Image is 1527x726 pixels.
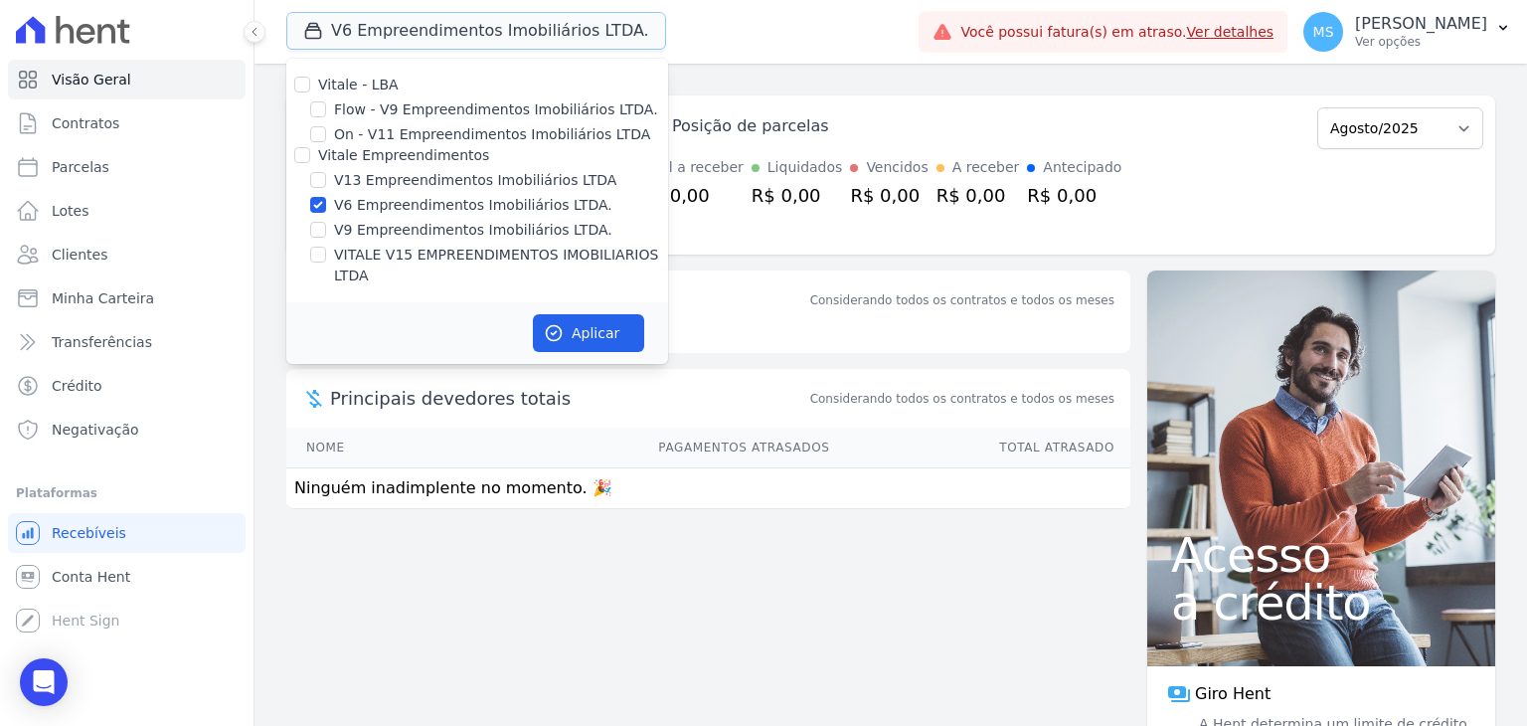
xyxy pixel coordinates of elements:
[640,182,744,209] div: R$ 0,00
[1027,182,1121,209] div: R$ 0,00
[640,157,744,178] div: Total a receber
[1187,24,1274,40] a: Ver detalhes
[1171,579,1471,627] span: a crédito
[8,557,246,597] a: Conta Hent
[8,513,246,553] a: Recebíveis
[1287,4,1527,60] button: MS [PERSON_NAME] Ver opções
[16,481,238,505] div: Plataformas
[8,103,246,143] a: Contratos
[866,157,928,178] div: Vencidos
[8,60,246,99] a: Visão Geral
[52,70,131,90] span: Visão Geral
[8,191,246,231] a: Lotes
[8,410,246,450] a: Negativação
[752,182,843,209] div: R$ 0,00
[8,147,246,187] a: Parcelas
[1355,34,1487,50] p: Ver opções
[52,157,109,177] span: Parcelas
[52,288,154,308] span: Minha Carteira
[810,291,1114,309] div: Considerando todos os contratos e todos os meses
[52,245,107,265] span: Clientes
[52,567,130,587] span: Conta Hent
[334,245,668,286] label: VITALE V15 EMPREENDIMENTOS IMOBILIARIOS LTDA
[334,170,616,191] label: V13 Empreendimentos Imobiliários LTDA
[286,12,666,50] button: V6 Empreendimentos Imobiliários LTDA.
[334,220,612,241] label: V9 Empreendimentos Imobiliários LTDA.
[767,157,843,178] div: Liquidados
[52,201,89,221] span: Lotes
[8,366,246,406] a: Crédito
[334,124,650,145] label: On - V11 Empreendimentos Imobiliários LTDA
[1313,25,1334,39] span: MS
[830,428,1130,468] th: Total Atrasado
[20,658,68,706] div: Open Intercom Messenger
[334,99,658,120] label: Flow - V9 Empreendimentos Imobiliários LTDA.
[437,428,831,468] th: Pagamentos Atrasados
[286,428,437,468] th: Nome
[334,195,612,216] label: V6 Empreendimentos Imobiliários LTDA.
[952,157,1020,178] div: A receber
[330,385,806,412] span: Principais devedores totais
[960,22,1273,43] span: Você possui fatura(s) em atraso.
[533,314,644,352] button: Aplicar
[1171,531,1471,579] span: Acesso
[810,390,1114,408] span: Considerando todos os contratos e todos os meses
[52,332,152,352] span: Transferências
[1195,682,1271,706] span: Giro Hent
[8,278,246,318] a: Minha Carteira
[52,523,126,543] span: Recebíveis
[1355,14,1487,34] p: [PERSON_NAME]
[8,322,246,362] a: Transferências
[286,468,1130,509] td: Ninguém inadimplente no momento. 🎉
[286,313,1130,353] p: Sem saldo devedor no momento. 🎉
[52,113,119,133] span: Contratos
[52,420,139,440] span: Negativação
[850,182,928,209] div: R$ 0,00
[52,376,102,396] span: Crédito
[1043,157,1121,178] div: Antecipado
[8,235,246,274] a: Clientes
[318,77,399,92] label: Vitale - LBA
[672,114,829,138] div: Posição de parcelas
[936,182,1020,209] div: R$ 0,00
[318,147,489,163] label: Vitale Empreendimentos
